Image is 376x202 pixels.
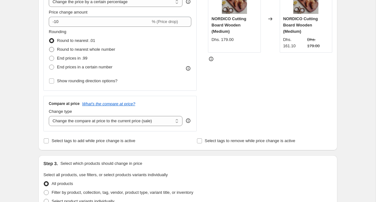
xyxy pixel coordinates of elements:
[152,19,178,24] span: % (Price drop)
[283,16,318,34] span: NORDICO Cutting Board Wooden (Medium)
[57,56,87,61] span: End prices in .99
[49,17,150,27] input: -15
[52,190,193,195] span: Filter by product, collection, tag, vendor, product type, variant title, or inventory
[52,181,73,186] span: All products
[52,138,135,143] span: Select tags to add while price change is active
[205,138,295,143] span: Select tags to remove while price change is active
[185,118,191,124] div: help
[43,172,168,177] span: Select all products, use filters, or select products variants individually
[49,10,87,14] span: Price change amount
[211,37,233,43] div: Dhs. 179.00
[82,101,135,106] button: What's the compare at price?
[57,38,95,43] span: Round to nearest .01
[49,109,72,114] span: Change type
[57,47,115,52] span: Round to nearest whole number
[57,78,117,83] span: Show rounding direction options?
[307,37,329,49] strike: Dhs. 179.00
[49,101,80,106] h3: Compare at price
[283,37,305,49] div: Dhs. 161.10
[43,160,58,167] h2: Step 3.
[49,29,66,34] span: Rounding
[57,65,112,69] span: End prices in a certain number
[60,160,142,167] p: Select which products should change in price
[211,16,246,34] span: NORDICO Cutting Board Wooden (Medium)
